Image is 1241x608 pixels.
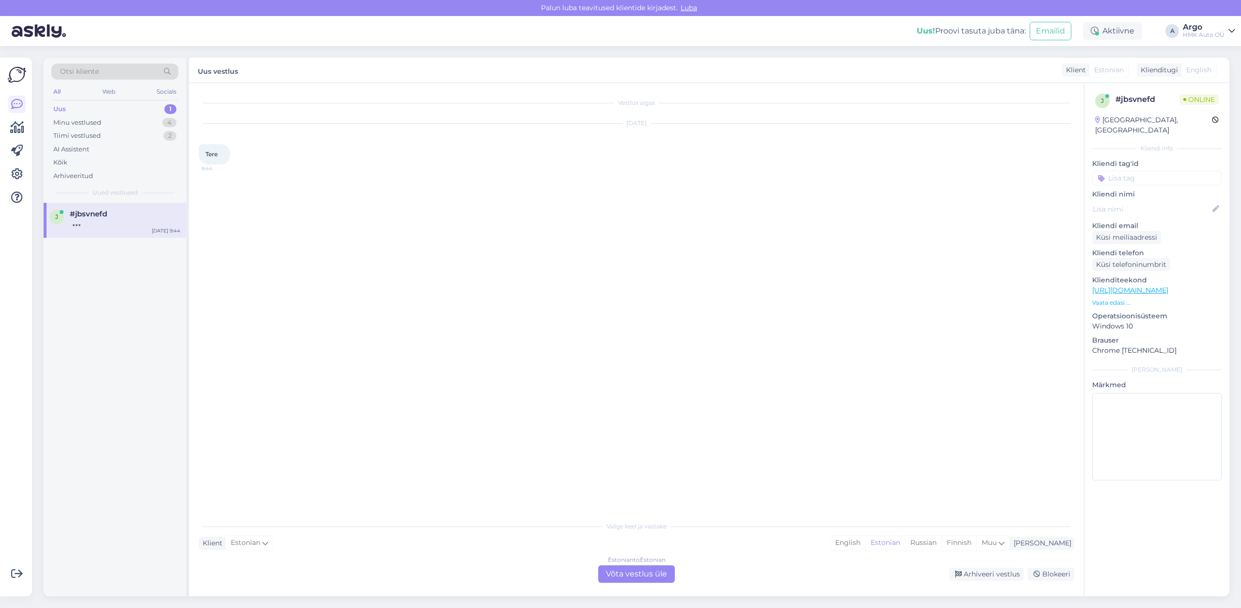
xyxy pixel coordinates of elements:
[162,118,176,128] div: 4
[1092,231,1161,244] div: Küsi meiliaadressi
[55,213,58,220] span: j
[1092,221,1222,231] p: Kliendi email
[1092,159,1222,169] p: Kliendi tag'id
[941,536,976,550] div: Finnish
[206,150,218,158] span: Tere
[53,118,101,128] div: Minu vestlused
[51,85,63,98] div: All
[1028,568,1074,581] div: Blokeeri
[1115,94,1179,105] div: # jbsvnefd
[830,536,865,550] div: English
[231,538,260,548] span: Estonian
[1092,311,1222,321] p: Operatsioonisüsteem
[93,188,138,197] span: Uued vestlused
[1094,65,1124,75] span: Estonian
[1137,65,1178,75] div: Klienditugi
[678,3,700,12] span: Luba
[1183,31,1225,39] div: HMK Auto OÜ
[1092,345,1222,356] p: Chrome [TECHNICAL_ID]
[202,165,238,172] span: 9:44
[1165,24,1179,38] div: A
[53,158,67,167] div: Kõik
[53,104,66,114] div: Uus
[199,119,1074,128] div: [DATE]
[70,210,107,218] span: #jbsvnefd
[949,568,1024,581] div: Arhiveeri vestlus
[1092,258,1170,271] div: Küsi telefoninumbrit
[1010,538,1071,548] div: [PERSON_NAME]
[1092,298,1222,307] p: Vaata edasi ...
[865,536,905,550] div: Estonian
[1093,204,1210,214] input: Lisa nimi
[155,85,178,98] div: Socials
[1092,380,1222,390] p: Märkmed
[1092,144,1222,153] div: Kliendi info
[598,565,675,583] div: Võta vestlus üle
[1183,23,1225,31] div: Argo
[1092,275,1222,285] p: Klienditeekond
[53,131,101,141] div: Tiimi vestlused
[164,104,176,114] div: 1
[1186,65,1211,75] span: English
[199,99,1074,107] div: Vestlus algas
[917,25,1026,37] div: Proovi tasuta juba täna:
[1092,365,1222,374] div: [PERSON_NAME]
[1179,94,1219,105] span: Online
[608,556,666,564] div: Estonian to Estonian
[1062,65,1086,75] div: Klient
[1101,97,1104,104] span: j
[199,522,1074,531] div: Valige keel ja vastake
[1083,22,1142,40] div: Aktiivne
[1092,321,1222,331] p: Windows 10
[198,64,238,77] label: Uus vestlus
[982,538,997,547] span: Muu
[53,171,93,181] div: Arhiveeritud
[1095,115,1212,135] div: [GEOGRAPHIC_DATA], [GEOGRAPHIC_DATA]
[53,145,89,154] div: AI Assistent
[1092,286,1168,295] a: [URL][DOMAIN_NAME]
[199,538,223,548] div: Klient
[1092,335,1222,345] p: Brauser
[8,66,26,84] img: Askly Logo
[905,536,941,550] div: Russian
[152,227,180,234] div: [DATE] 9:44
[163,131,176,141] div: 2
[100,85,117,98] div: Web
[1092,189,1222,199] p: Kliendi nimi
[1092,171,1222,185] input: Lisa tag
[1183,23,1235,39] a: ArgoHMK Auto OÜ
[1092,248,1222,258] p: Kliendi telefon
[60,66,99,77] span: Otsi kliente
[917,26,935,35] b: Uus!
[1030,22,1071,40] button: Emailid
